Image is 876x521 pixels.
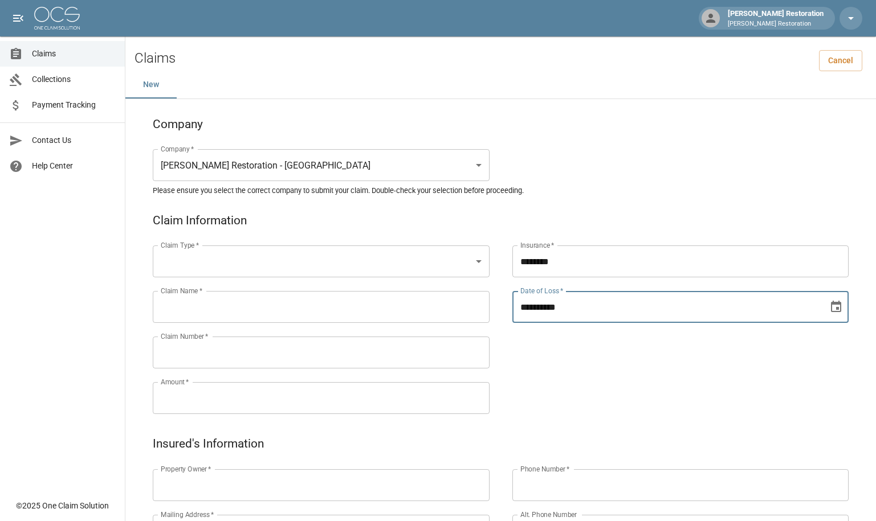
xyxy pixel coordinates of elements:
[34,7,80,30] img: ocs-logo-white-transparent.png
[125,71,177,99] button: New
[161,377,189,387] label: Amount
[32,48,116,60] span: Claims
[16,500,109,511] div: © 2025 One Claim Solution
[819,50,862,71] a: Cancel
[825,296,848,318] button: Choose date, selected date is Jun 16, 2025
[32,134,116,146] span: Contact Us
[161,331,208,341] label: Claim Number
[520,240,554,250] label: Insurance
[125,71,876,99] div: dynamic tabs
[161,464,211,474] label: Property Owner
[520,464,569,474] label: Phone Number
[723,8,828,28] div: [PERSON_NAME] Restoration
[7,7,30,30] button: open drawer
[32,99,116,111] span: Payment Tracking
[32,160,116,172] span: Help Center
[153,186,849,195] h5: Please ensure you select the correct company to submit your claim. Double-check your selection be...
[161,510,214,519] label: Mailing Address
[161,144,194,154] label: Company
[153,149,490,181] div: [PERSON_NAME] Restoration - [GEOGRAPHIC_DATA]
[32,73,116,85] span: Collections
[728,19,824,29] p: [PERSON_NAME] Restoration
[520,286,563,296] label: Date of Loss
[520,510,577,519] label: Alt. Phone Number
[161,286,202,296] label: Claim Name
[161,240,199,250] label: Claim Type
[135,50,176,67] h2: Claims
